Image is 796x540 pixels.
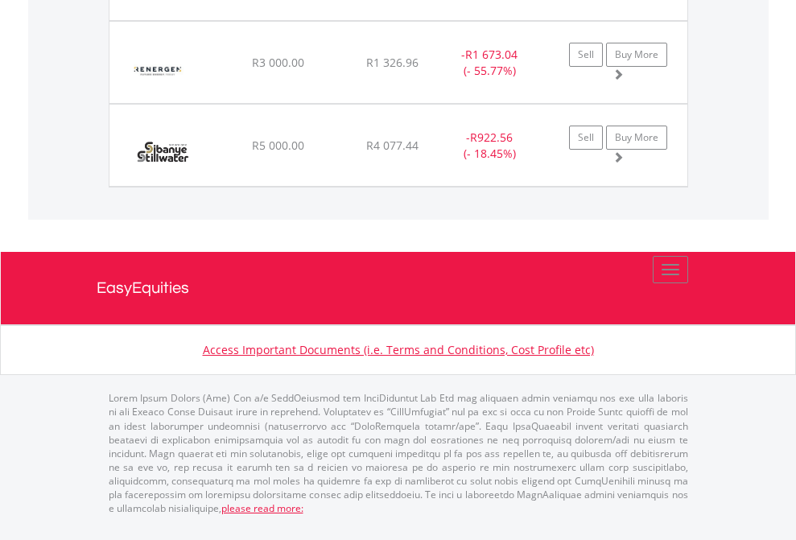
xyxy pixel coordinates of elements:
[569,43,603,67] a: Sell
[252,55,304,70] span: R3 000.00
[366,55,419,70] span: R1 326.96
[118,125,208,182] img: EQU.ZA.SSW.png
[606,43,667,67] a: Buy More
[109,391,688,515] p: Lorem Ipsum Dolors (Ame) Con a/e SeddOeiusmod tem InciDiduntut Lab Etd mag aliquaen admin veniamq...
[221,501,303,515] a: please read more:
[470,130,513,145] span: R922.56
[465,47,518,62] span: R1 673.04
[252,138,304,153] span: R5 000.00
[97,252,700,324] a: EasyEquities
[569,126,603,150] a: Sell
[203,342,594,357] a: Access Important Documents (i.e. Terms and Conditions, Cost Profile etc)
[439,47,540,79] div: - (- 55.77%)
[606,126,667,150] a: Buy More
[118,42,199,99] img: EQU.ZA.REN.png
[366,138,419,153] span: R4 077.44
[439,130,540,162] div: - (- 18.45%)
